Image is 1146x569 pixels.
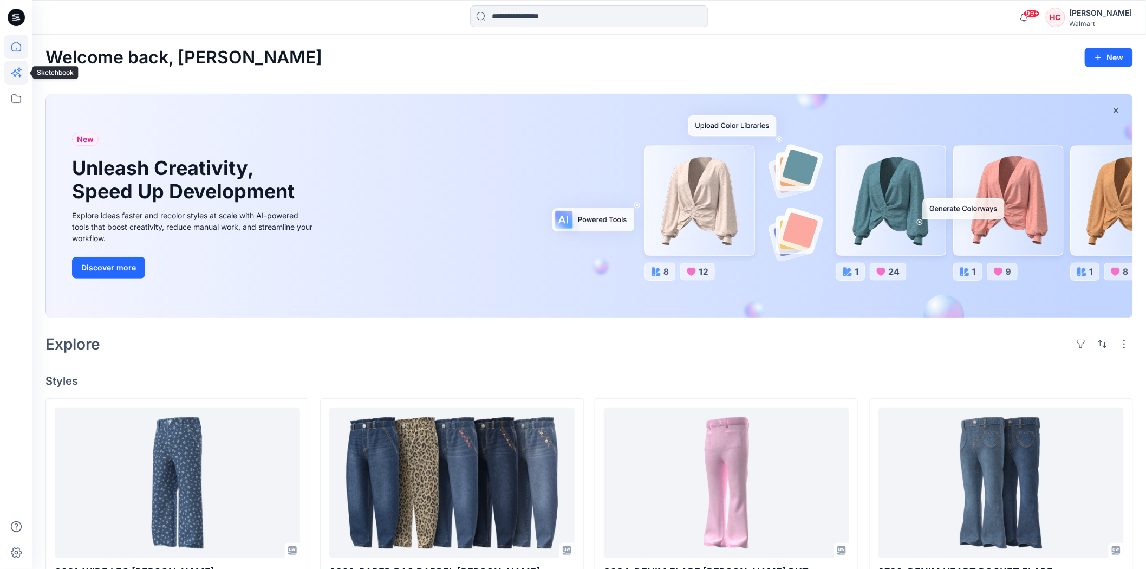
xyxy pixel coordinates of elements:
div: [PERSON_NAME] [1070,7,1132,20]
a: 0821_WIDE LEG JEAN [55,408,300,558]
a: 0788_DENIM HEART POCKET FLARE [878,408,1124,558]
div: HC [1046,8,1065,27]
span: 99+ [1024,9,1040,18]
span: New [77,133,94,146]
div: Explore ideas faster and recolor styles at scale with AI-powered tools that boost creativity, red... [72,210,316,244]
a: Discover more [72,257,316,279]
a: 0834_DENIM FLARE JEAN PATCH PKT [604,408,849,558]
h4: Styles [45,374,1133,387]
h2: Welcome back, [PERSON_NAME] [45,48,322,68]
div: Walmart [1070,20,1132,28]
button: Discover more [72,257,145,279]
a: 0820_PAPER BAG BARREL JEAN [329,408,575,558]
button: New [1085,48,1133,67]
h1: Unleash Creativity, Speed Up Development [72,157,299,203]
h2: Explore [45,335,100,353]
